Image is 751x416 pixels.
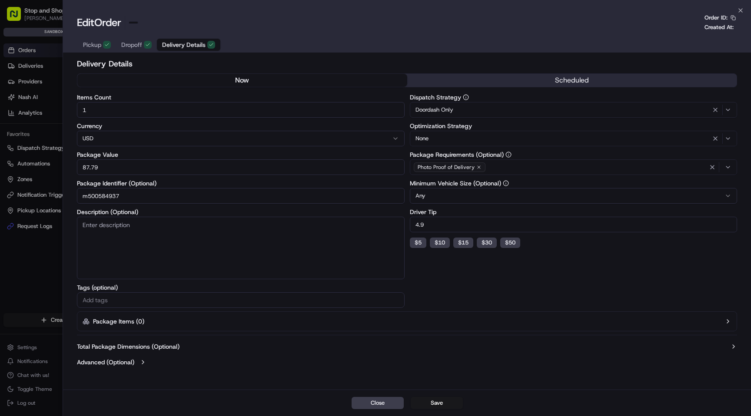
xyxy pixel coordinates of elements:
button: scheduled [407,74,737,87]
span: Order [94,16,121,30]
button: Start new chat [148,86,158,96]
button: now [77,74,407,87]
button: Dispatch Strategy [463,94,469,100]
label: Package Items ( 0 ) [93,317,144,326]
span: Dropoff [121,40,142,49]
span: None [415,135,429,142]
a: Powered byPylon [61,147,105,154]
span: Pickup [83,40,101,49]
span: Pylon [86,147,105,154]
p: Welcome 👋 [9,35,158,49]
div: 💻 [73,127,80,134]
button: $30 [477,238,497,248]
label: Package Value [77,152,405,158]
button: Close [352,397,404,409]
button: $10 [430,238,450,248]
button: None [410,131,738,146]
span: Delivery Details [162,40,206,49]
button: Minimum Vehicle Size (Optional) [503,180,509,186]
input: Enter package value [77,159,405,175]
button: Doordash Only [410,102,738,118]
input: Clear [23,56,143,65]
label: Package Requirements (Optional) [410,152,738,158]
button: Total Package Dimensions (Optional) [77,342,737,351]
span: Doordash Only [415,106,453,114]
div: We're available if you need us! [30,92,110,99]
button: Package Items (0) [77,311,737,331]
span: API Documentation [82,126,140,135]
label: Tags (optional) [77,284,405,291]
input: Enter package identifier [77,188,405,204]
label: Dispatch Strategy [410,94,738,100]
h1: Edit [77,16,121,30]
input: Enter driver tip [410,217,738,232]
label: Items Count [77,94,405,100]
input: Enter items count [77,102,405,118]
label: Driver Tip [410,209,738,215]
button: Package Requirements (Optional) [505,152,512,158]
button: $15 [453,238,473,248]
button: Save [411,397,463,409]
label: Advanced (Optional) [77,358,134,366]
span: Photo Proof of Delivery [418,164,475,171]
a: 💻API Documentation [70,122,143,138]
label: Minimum Vehicle Size (Optional) [410,180,738,186]
label: Description (Optional) [77,209,405,215]
p: Created At: [704,23,734,31]
button: Advanced (Optional) [77,358,737,366]
div: Start new chat [30,83,143,92]
label: Package Identifier (Optional) [77,180,405,186]
img: 1736555255976-a54dd68f-1ca7-489b-9aae-adbdc363a1c4 [9,83,24,99]
label: Currency [77,123,405,129]
label: Total Package Dimensions (Optional) [77,342,179,351]
button: $50 [500,238,520,248]
p: Order ID: [704,14,728,22]
div: 📗 [9,127,16,134]
input: Add tags [81,295,401,305]
button: Photo Proof of Delivery [410,159,738,175]
img: Nash [9,9,26,26]
label: Optimization Strategy [410,123,738,129]
button: $5 [410,238,426,248]
h2: Delivery Details [77,58,737,70]
span: Knowledge Base [17,126,66,135]
a: 📗Knowledge Base [5,122,70,138]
